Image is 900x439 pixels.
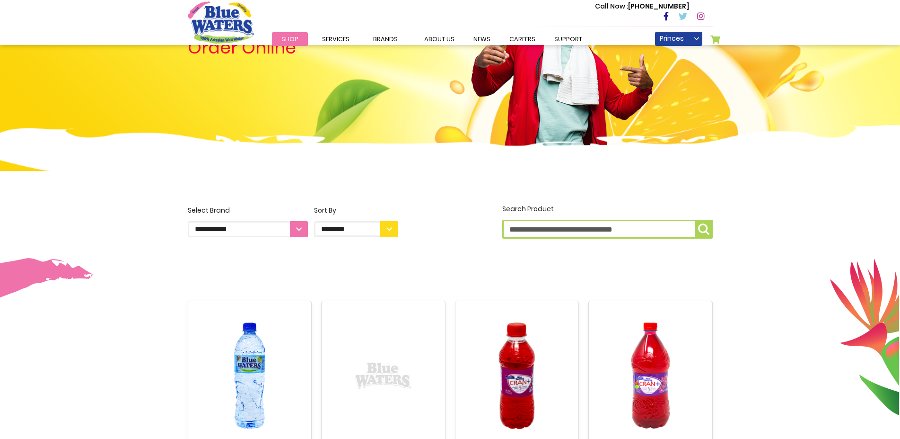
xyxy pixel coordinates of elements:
label: Search Product [502,204,713,239]
a: News [464,32,500,46]
a: about us [415,32,464,46]
select: Sort By [314,221,398,237]
h4: Order Online [188,39,398,56]
input: Search Product [502,220,713,239]
img: search-icon.png [698,224,709,235]
button: Search Product [695,220,713,239]
span: Services [322,35,350,44]
a: store logo [188,1,254,43]
select: Select Brand [188,221,308,237]
p: [PHONE_NUMBER] [595,1,689,11]
span: Call Now : [595,1,628,11]
a: careers [500,32,545,46]
span: Shop [281,35,298,44]
img: Blue Waters 24x695ml Regular [336,328,430,423]
a: support [545,32,592,46]
span: Brands [373,35,398,44]
a: Princes Town Constituency MP Office [655,32,702,46]
label: Select Brand [188,206,308,237]
div: Sort By [314,206,398,215]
